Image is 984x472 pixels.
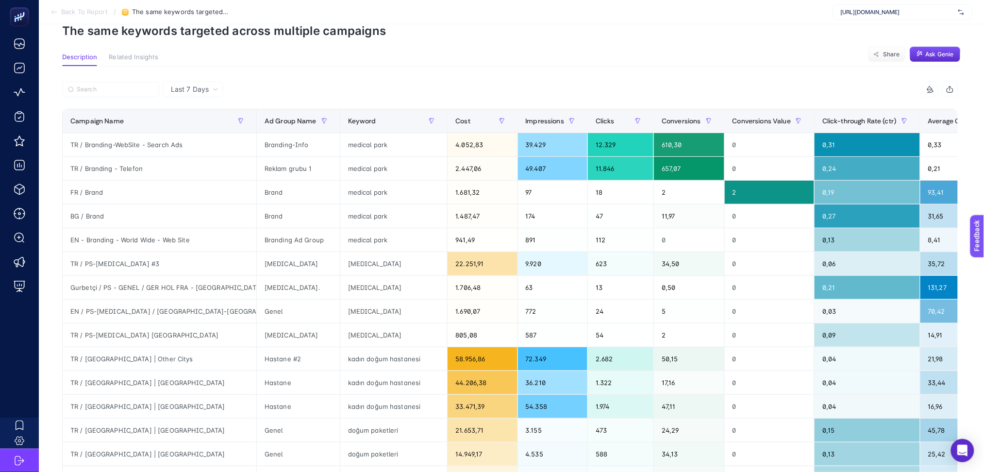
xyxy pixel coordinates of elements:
[257,252,340,275] div: [MEDICAL_DATA]
[448,228,517,252] div: 941,49
[340,204,448,228] div: medical park
[588,157,653,180] div: 11.846
[63,181,256,204] div: FR / Brand
[63,442,256,466] div: TR / [GEOGRAPHIC_DATA] | [GEOGRAPHIC_DATA]
[448,252,517,275] div: 22.251,91
[733,117,791,125] span: Conversions Value
[725,395,814,418] div: 0
[596,117,615,125] span: Clicks
[725,157,814,180] div: 0
[63,252,256,275] div: TR / PS-[MEDICAL_DATA] #3
[654,442,724,466] div: 34,13
[518,181,588,204] div: 97
[63,228,256,252] div: EN - Branding - World Wide - Web Site
[518,300,588,323] div: 772
[63,276,256,299] div: Gurbetçi / PS - GENEL / GER HOL FRA - [GEOGRAPHIC_DATA]
[815,323,919,347] div: 0,09
[257,133,340,156] div: Branding-Info
[588,252,653,275] div: 623
[340,395,448,418] div: kadın doğum hastanesi
[588,133,653,156] div: 12.329
[725,442,814,466] div: 0
[588,419,653,442] div: 473
[518,157,588,180] div: 49.407
[63,133,256,156] div: TR / Branding-WebSite - Search Ads
[588,204,653,228] div: 47
[654,181,724,204] div: 2
[654,228,724,252] div: 0
[6,3,37,11] span: Feedback
[518,347,588,371] div: 72.349
[518,276,588,299] div: 63
[654,371,724,394] div: 17,16
[63,157,256,180] div: TR / Branding - Telefon
[654,300,724,323] div: 5
[725,252,814,275] div: 0
[257,442,340,466] div: Genel
[171,84,209,94] span: Last 7 Days
[340,419,448,442] div: doğum paketleri
[654,252,724,275] div: 34,50
[340,181,448,204] div: medical park
[340,300,448,323] div: [MEDICAL_DATA]
[257,395,340,418] div: Hastane
[257,371,340,394] div: Hastane
[725,276,814,299] div: 0
[654,157,724,180] div: 657,07
[63,204,256,228] div: BG / Brand
[841,8,954,16] span: [URL][DOMAIN_NAME]
[958,7,964,17] img: svg%3e
[725,228,814,252] div: 0
[654,323,724,347] div: 2
[63,395,256,418] div: TR / [GEOGRAPHIC_DATA] | [GEOGRAPHIC_DATA]
[725,419,814,442] div: 0
[448,181,517,204] div: 1.681,32
[868,47,906,62] button: Share
[654,276,724,299] div: 0,50
[265,117,317,125] span: Ad Group Name
[815,442,919,466] div: 0,13
[588,347,653,371] div: 2.682
[815,181,919,204] div: 0,19
[63,419,256,442] div: TR / [GEOGRAPHIC_DATA] | [GEOGRAPHIC_DATA]
[725,204,814,228] div: 0
[109,53,158,61] span: Related Insights
[109,53,158,66] button: Related Insights
[257,157,340,180] div: Reklam grubu 1
[588,228,653,252] div: 112
[662,117,701,125] span: Conversions
[448,300,517,323] div: 1.690,07
[588,371,653,394] div: 1.322
[340,371,448,394] div: kadın doğum hastanesi
[588,395,653,418] div: 1.974
[62,24,961,38] p: The same keywords targeted across multiple campaigns
[257,323,340,347] div: [MEDICAL_DATA]
[518,371,588,394] div: 36.210
[725,371,814,394] div: 0
[526,117,565,125] span: Impressions
[340,157,448,180] div: medical park
[654,133,724,156] div: 610,30
[62,53,97,61] span: Description
[883,51,900,58] span: Share
[448,133,517,156] div: 4.052,83
[654,395,724,418] div: 47,11
[340,228,448,252] div: medical park
[725,133,814,156] div: 0
[448,442,517,466] div: 14.949,17
[815,395,919,418] div: 0,04
[455,117,470,125] span: Cost
[725,181,814,204] div: 2
[518,133,588,156] div: 39.429
[518,395,588,418] div: 54.358
[926,51,954,58] span: Ask Genie
[348,117,376,125] span: Keyword
[928,117,969,125] span: Average Cpc
[951,439,974,462] div: Open Intercom Messenger
[257,419,340,442] div: Genel
[340,252,448,275] div: [MEDICAL_DATA]
[815,204,919,228] div: 0,27
[588,323,653,347] div: 54
[62,53,97,66] button: Description
[77,86,153,93] input: Search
